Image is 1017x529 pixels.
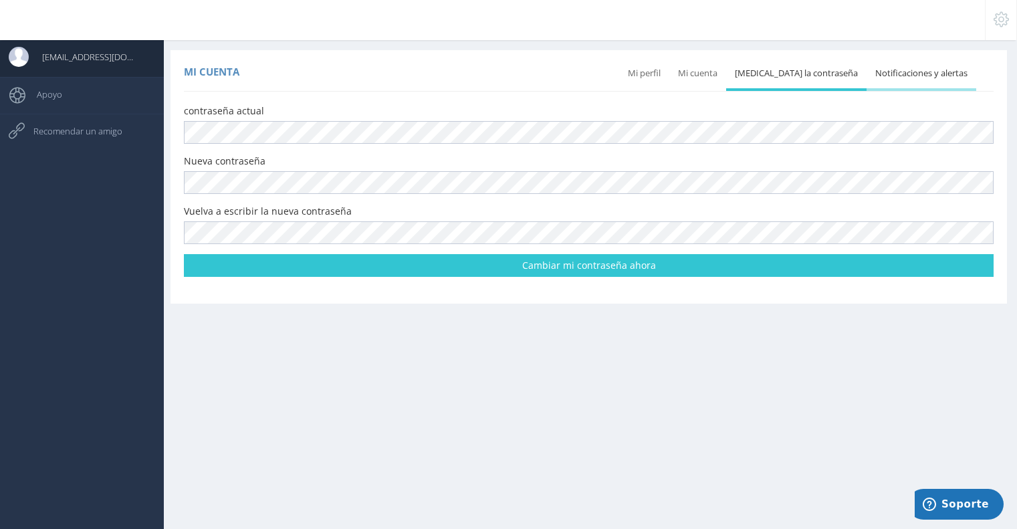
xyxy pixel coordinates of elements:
label: contraseña actual [184,104,264,118]
label: Vuelva a escribir la nueva contraseña [184,205,352,218]
span: Recomendar un amigo [20,114,122,148]
a: Cambiar mi contraseña ahora [184,254,994,277]
iframe: Abre un widget desde donde se puede obtener más información [915,489,1004,522]
img: User Image [9,47,29,67]
a: Notificaciones y alertas [867,59,976,88]
span: Mi cuenta [184,65,239,78]
a: Mi perfil [619,59,669,88]
span: [EMAIL_ADDRESS][DOMAIN_NAME] [29,40,139,74]
label: Nueva contraseña [184,154,265,168]
a: [MEDICAL_DATA] la contraseña [726,59,867,88]
span: Apoyo [23,78,62,111]
a: Mi cuenta [669,59,726,88]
